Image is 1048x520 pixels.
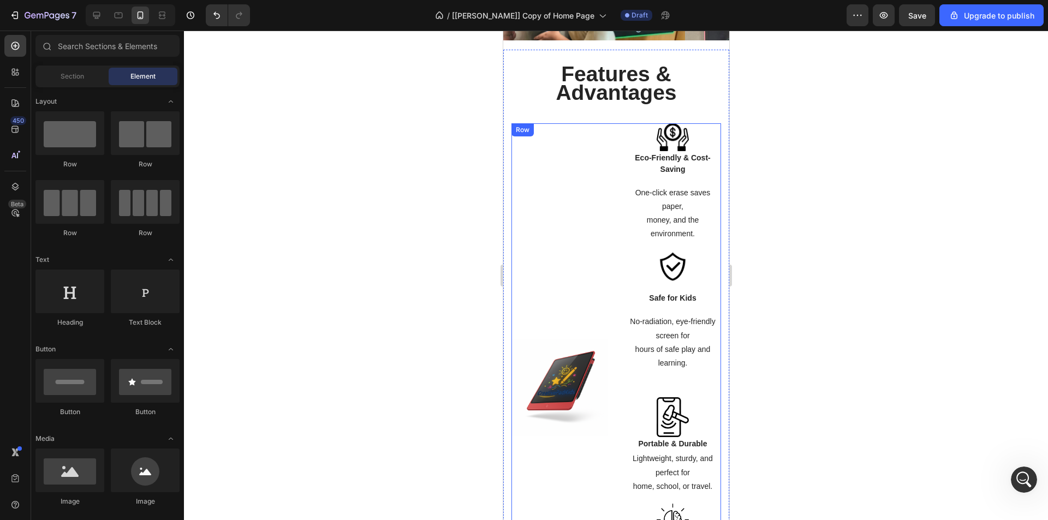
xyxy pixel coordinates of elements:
div: Row [35,228,104,238]
div: Button [111,407,180,417]
p: 7 [72,9,76,22]
div: Text Block [111,318,180,327]
span: Toggle open [162,340,180,358]
span: Text [35,255,49,265]
div: Upgrade to publish [949,10,1034,21]
iframe: To enrich screen reader interactions, please activate Accessibility in Grammarly extension settings [503,31,729,520]
span: Media [35,434,55,444]
span: Button [35,344,56,354]
button: Upgrade to publish [939,4,1044,26]
div: Row [111,228,180,238]
span: [[PERSON_NAME]] Copy of Home Page [452,10,594,21]
div: 450 [10,116,26,125]
div: Button [35,407,104,417]
span: Toggle open [162,251,180,268]
span: Element [130,71,156,81]
div: Row [10,94,28,104]
img: gempages_585656991708349275-e326ec9f-2983-4ec2-bc78-0c2121fe29b6.png [153,473,186,507]
button: Save [899,4,935,26]
div: Heading [35,318,104,327]
span: Save [908,11,926,20]
span: Section [61,71,84,81]
span: Layout [35,97,57,106]
iframe: Intercom live chat [1011,467,1037,493]
img: gempages_585656991708349275-d12b17b7-a7b1-40a4-9b24-1a7fb36e88cc.png [8,309,105,405]
div: Row [35,159,104,169]
div: Image [111,497,180,506]
input: Search Sections & Elements [35,35,180,57]
span: Toggle open [162,93,180,110]
span: Toggle open [162,430,180,447]
span: Draft [632,10,648,20]
div: Undo/Redo [206,4,250,26]
button: 7 [4,4,81,26]
div: Row [111,159,180,169]
div: Beta [8,200,26,208]
span: / [447,10,450,21]
div: Image [35,497,104,506]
